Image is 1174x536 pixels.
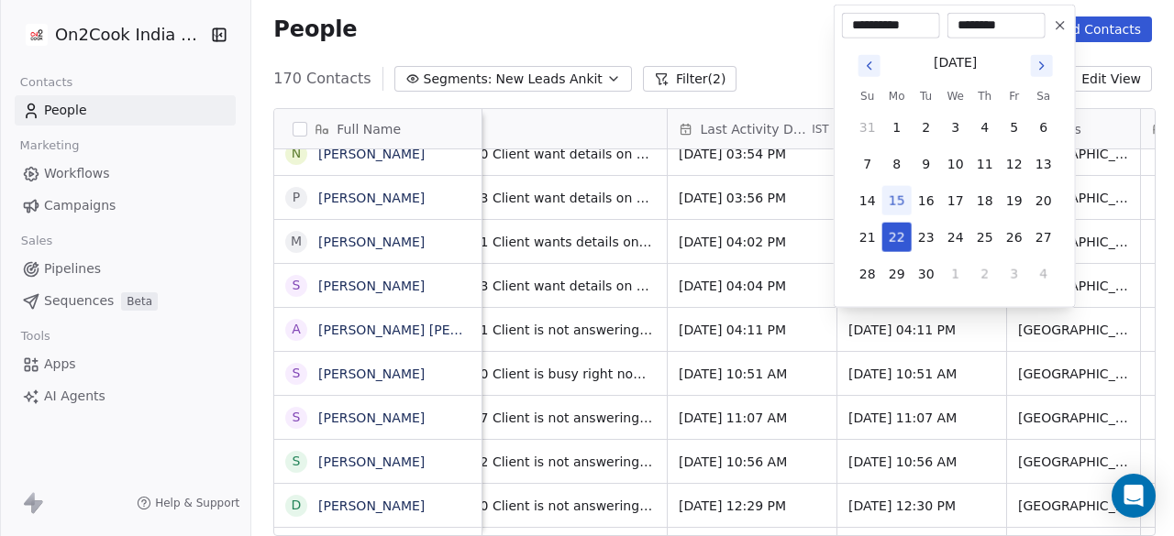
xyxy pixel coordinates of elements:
th: Saturday [1029,87,1058,105]
th: Wednesday [941,87,970,105]
button: 28 [853,259,882,289]
button: 12 [1000,149,1029,179]
button: 4 [970,113,1000,142]
button: 2 [970,259,1000,289]
button: 20 [1029,186,1058,215]
button: 15 [882,186,912,215]
button: 26 [1000,223,1029,252]
button: 13 [1029,149,1058,179]
button: 4 [1029,259,1058,289]
button: 1 [882,113,912,142]
button: 23 [912,223,941,252]
button: Go to previous month [857,53,882,79]
button: 22 [882,223,912,252]
th: Monday [882,87,912,105]
button: 27 [1029,223,1058,252]
button: 24 [941,223,970,252]
th: Friday [1000,87,1029,105]
th: Thursday [970,87,1000,105]
button: 31 [853,113,882,142]
button: 14 [853,186,882,215]
button: 30 [912,259,941,289]
button: 6 [1029,113,1058,142]
button: 7 [853,149,882,179]
button: 16 [912,186,941,215]
button: 19 [1000,186,1029,215]
button: 10 [941,149,970,179]
button: 21 [853,223,882,252]
button: 8 [882,149,912,179]
button: 11 [970,149,1000,179]
button: 9 [912,149,941,179]
button: 17 [941,186,970,215]
button: 1 [941,259,970,289]
button: Go to next month [1029,53,1055,79]
button: 2 [912,113,941,142]
button: 3 [941,113,970,142]
div: [DATE] [934,53,977,72]
button: 29 [882,259,912,289]
button: 25 [970,223,1000,252]
th: Sunday [853,87,882,105]
button: 5 [1000,113,1029,142]
button: 3 [1000,259,1029,289]
th: Tuesday [912,87,941,105]
button: 18 [970,186,1000,215]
